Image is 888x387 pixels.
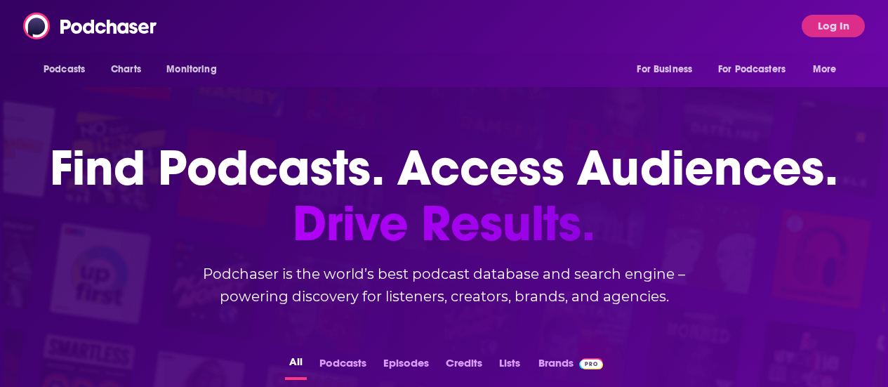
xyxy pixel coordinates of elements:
span: Monitoring [166,60,216,79]
a: BrandsPodchaser Pro [538,353,604,380]
h1: Find Podcasts. Access Audiences. [50,140,838,251]
span: Podcasts [44,60,85,79]
span: Charts [111,60,141,79]
button: Podcasts [315,353,371,380]
button: Credits [442,353,486,380]
h2: Podchaser is the world’s best podcast database and search engine – powering discovery for listene... [164,263,725,308]
span: For Business [637,60,692,79]
button: Lists [495,353,524,380]
a: Charts [102,56,150,83]
span: For Podcasters [718,60,786,79]
button: Episodes [379,353,433,380]
img: Podchaser Pro [579,358,604,369]
button: open menu [157,56,234,83]
button: open menu [627,56,710,83]
button: open menu [34,56,103,83]
button: open menu [803,56,854,83]
span: More [813,60,837,79]
span: Drive Results. [50,196,838,251]
button: Log In [802,15,865,37]
img: Podchaser - Follow, Share and Rate Podcasts [23,13,158,39]
button: All [285,353,307,380]
button: open menu [709,56,806,83]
